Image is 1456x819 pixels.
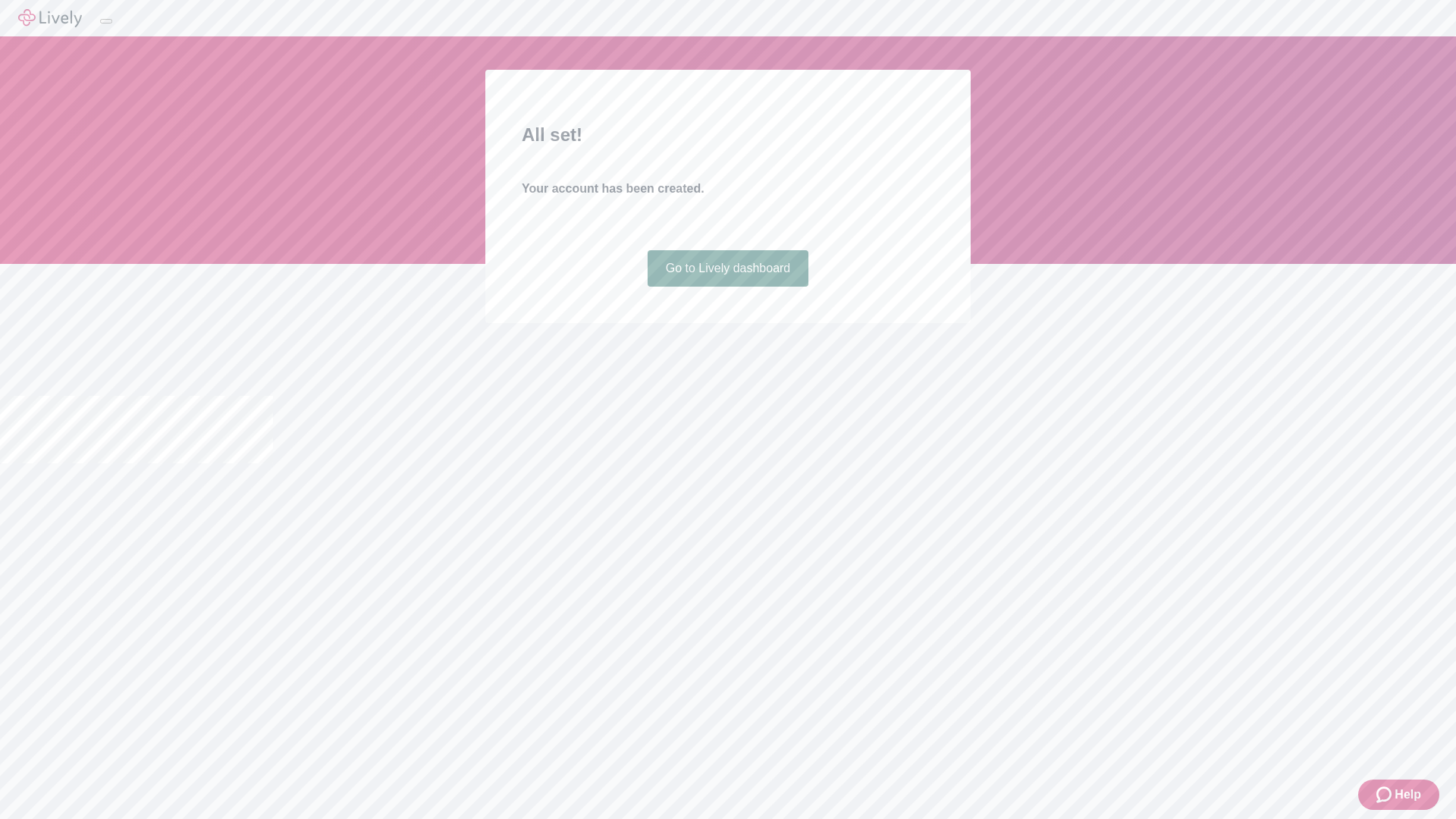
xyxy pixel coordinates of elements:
[1395,786,1421,804] span: Help
[522,121,934,149] h2: All set!
[100,19,112,24] button: Log out
[648,250,809,287] a: Go to Lively dashboard
[1358,780,1439,810] button: Zendesk support iconHelp
[18,9,82,27] img: Lively
[1376,786,1395,804] svg: Zendesk support icon
[522,180,934,198] h4: Your account has been created.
